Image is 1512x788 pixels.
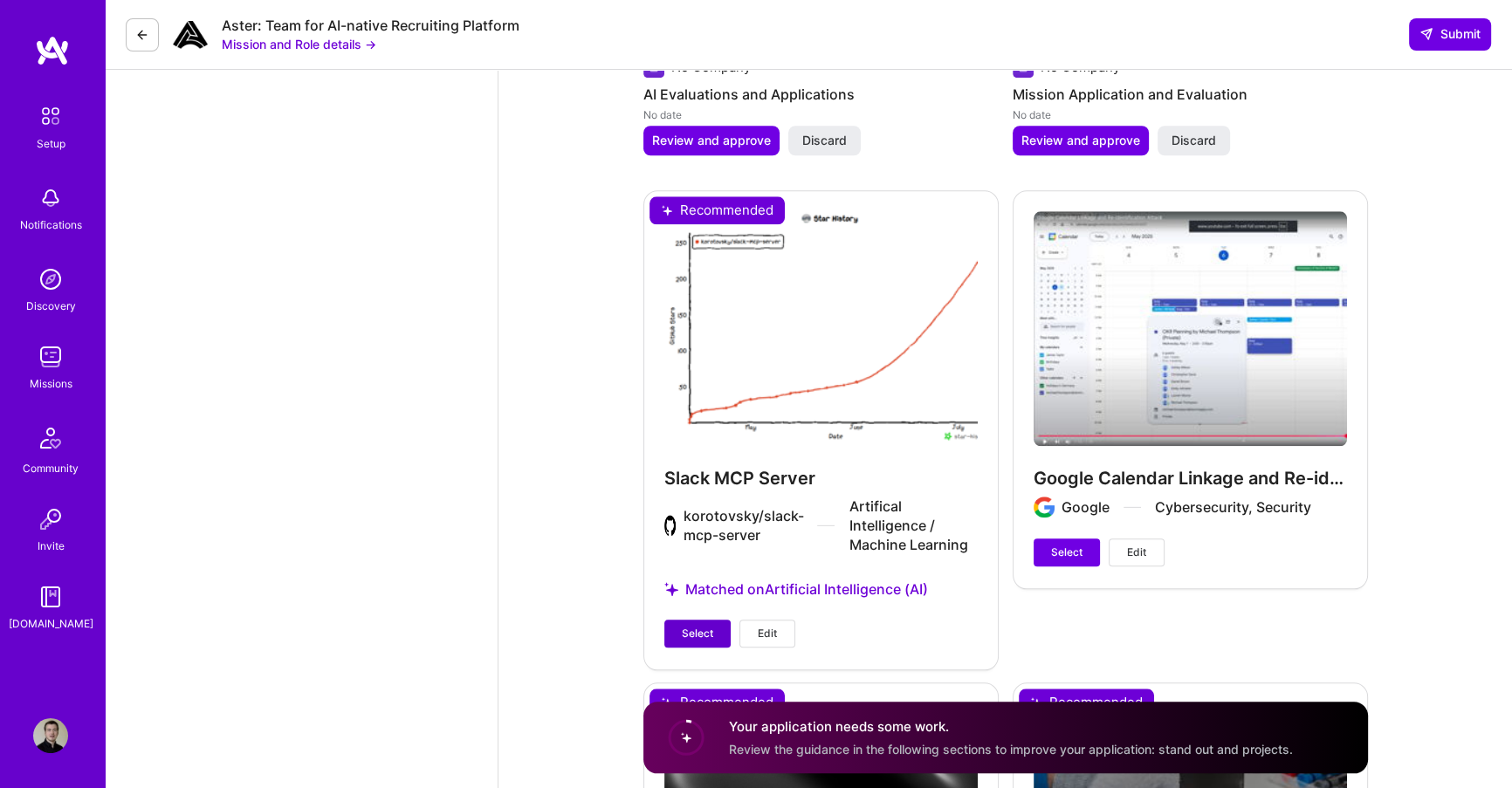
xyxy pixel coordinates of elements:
div: No date [643,106,999,124]
button: Select [1034,538,1100,566]
button: Review and approve [1013,126,1149,155]
button: Discard [788,126,861,155]
img: logo [35,35,70,66]
div: No date [1013,106,1368,124]
button: Discard [1158,126,1230,155]
div: [DOMAIN_NAME] [9,614,93,633]
span: Submit [1419,25,1481,43]
div: Discovery [26,297,76,315]
i: icon LeftArrowDark [135,28,149,42]
img: setup [32,98,69,134]
button: Edit [1109,538,1165,566]
h4: AI Evaluations and Applications [643,83,999,106]
button: Submit [1409,18,1491,50]
img: User Avatar [33,718,68,753]
span: Review and approve [1021,132,1140,149]
span: Select [1051,545,1082,560]
img: Community [30,417,72,459]
button: Mission and Role details → [222,35,376,53]
img: bell [33,181,68,216]
img: guide book [33,579,68,614]
span: Discard [802,132,847,149]
span: Edit [1127,545,1146,560]
img: Invite [33,502,68,537]
span: Review and approve [652,132,771,149]
img: teamwork [33,339,68,374]
div: Community [23,459,79,477]
img: Company Logo [173,17,208,52]
div: Notifications [20,216,82,234]
span: Review the guidance in the following sections to improve your application: stand out and projects. [729,742,1293,757]
h4: Mission Application and Evaluation [1013,83,1368,106]
button: Select [664,620,731,648]
div: Missions [30,374,72,393]
div: Invite [38,537,65,555]
img: discovery [33,262,68,297]
a: User Avatar [29,718,72,753]
h4: Your application needs some work. [729,718,1293,737]
span: Select [682,626,713,641]
div: Setup [37,134,65,153]
button: Edit [739,620,795,648]
span: Discard [1172,132,1216,149]
i: icon SendLight [1419,27,1433,41]
span: Edit [758,626,777,641]
div: Aster: Team for AI-native Recruiting Platform [222,17,519,35]
button: Review and approve [643,126,780,155]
